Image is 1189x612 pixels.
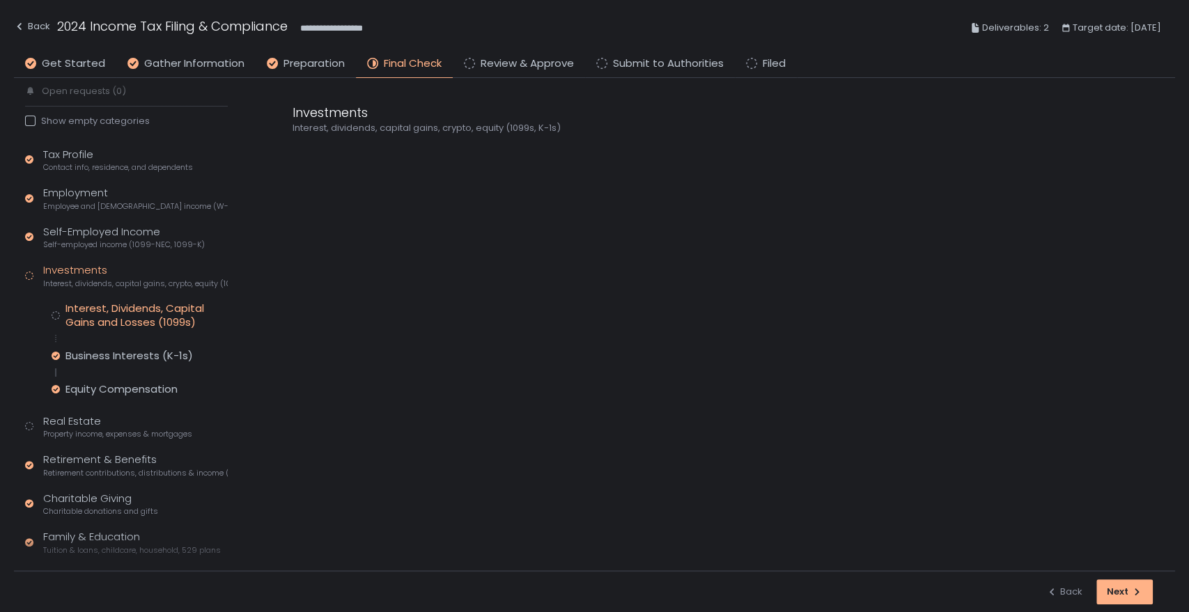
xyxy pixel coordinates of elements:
[763,56,786,72] span: Filed
[1107,586,1142,598] div: Next
[43,278,228,289] span: Interest, dividends, capital gains, crypto, equity (1099s, K-1s)
[43,545,221,556] span: Tuition & loans, childcare, household, 529 plans
[57,17,288,36] h1: 2024 Income Tax Filing & Compliance
[65,382,178,396] div: Equity Compensation
[43,529,221,556] div: Family & Education
[65,301,228,329] div: Interest, Dividends, Capital Gains and Losses (1099s)
[43,262,228,289] div: Investments
[982,19,1049,36] span: Deliverables: 2
[144,56,244,72] span: Gather Information
[43,162,193,173] span: Contact info, residence, and dependents
[43,568,208,595] div: Healthcare
[14,17,50,40] button: Back
[42,85,126,97] span: Open requests (0)
[14,18,50,35] div: Back
[43,224,205,251] div: Self-Employed Income
[613,56,724,72] span: Submit to Authorities
[384,56,442,72] span: Final Check
[42,56,105,72] span: Get Started
[1073,19,1161,36] span: Target date: [DATE]
[43,429,192,439] span: Property income, expenses & mortgages
[293,103,961,122] div: Investments
[43,147,193,173] div: Tax Profile
[43,201,228,212] span: Employee and [DEMOGRAPHIC_DATA] income (W-2s)
[43,468,228,478] span: Retirement contributions, distributions & income (1099-R, 5498)
[1096,579,1153,604] button: Next
[43,185,228,212] div: Employment
[293,122,961,134] div: Interest, dividends, capital gains, crypto, equity (1099s, K-1s)
[1046,586,1082,598] div: Back
[43,452,228,478] div: Retirement & Benefits
[43,414,192,440] div: Real Estate
[43,491,158,517] div: Charitable Giving
[43,506,158,517] span: Charitable donations and gifts
[481,56,574,72] span: Review & Approve
[43,240,205,250] span: Self-employed income (1099-NEC, 1099-K)
[1046,579,1082,604] button: Back
[65,349,193,363] div: Business Interests (K-1s)
[283,56,345,72] span: Preparation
